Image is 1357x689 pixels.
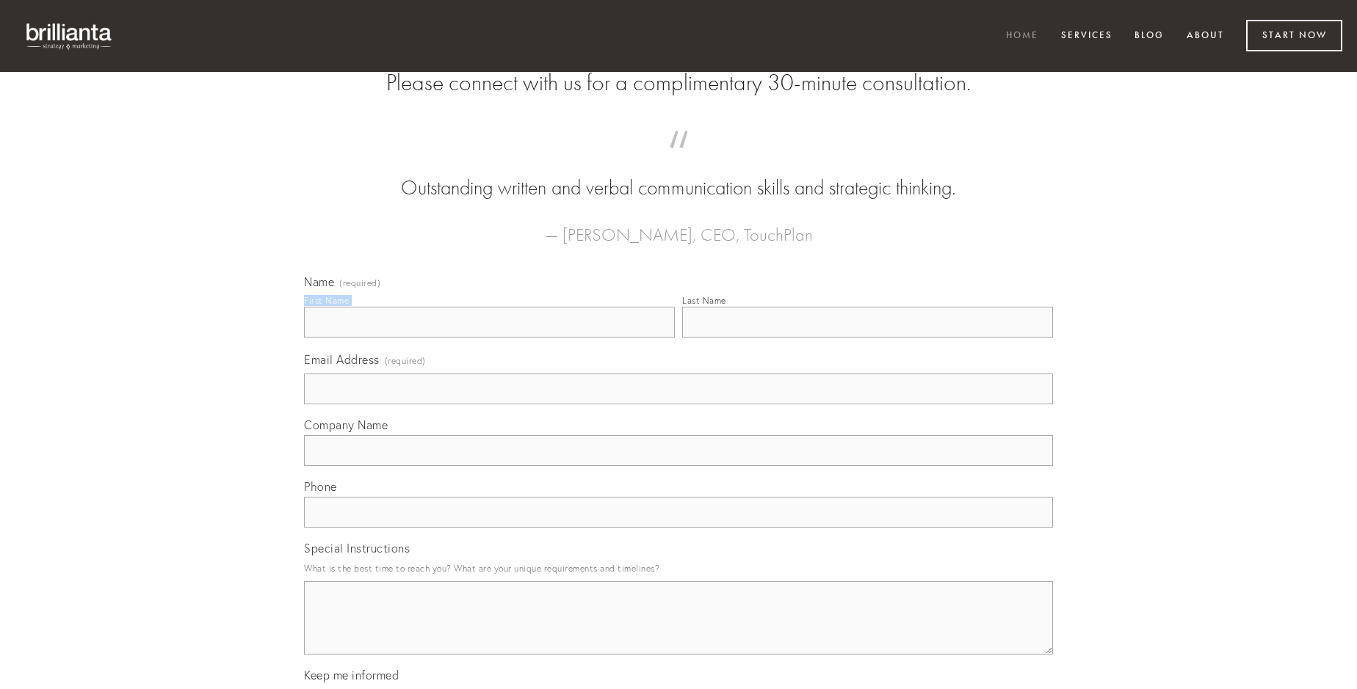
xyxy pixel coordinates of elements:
[304,69,1053,97] h2: Please connect with us for a complimentary 30-minute consultation.
[1246,20,1342,51] a: Start Now
[304,541,410,555] span: Special Instructions
[304,274,334,289] span: Name
[385,351,426,371] span: (required)
[304,295,349,306] div: First Name
[304,479,337,494] span: Phone
[1052,24,1122,48] a: Services
[682,295,726,306] div: Last Name
[304,418,388,432] span: Company Name
[328,203,1029,249] figcaption: — [PERSON_NAME], CEO, TouchPlan
[304,558,1053,578] p: What is the best time to reach you? What are your unique requirements and timelines?
[304,352,380,367] span: Email Address
[328,145,1029,174] span: “
[1125,24,1173,48] a: Blog
[1177,24,1234,48] a: About
[304,668,399,682] span: Keep me informed
[339,279,380,288] span: (required)
[15,15,125,57] img: brillianta - research, strategy, marketing
[328,145,1029,203] blockquote: Outstanding written and verbal communication skills and strategic thinking.
[996,24,1048,48] a: Home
